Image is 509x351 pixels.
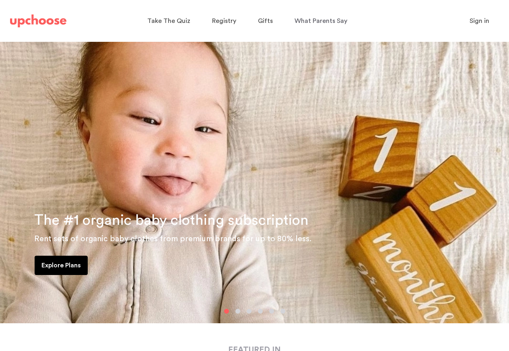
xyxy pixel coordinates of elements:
[147,13,193,29] a: Take The Quiz
[460,13,499,29] button: Sign in
[10,14,66,27] img: UpChoose
[258,18,273,24] span: Gifts
[34,213,309,228] span: The #1 organic baby clothing subscription
[212,18,236,24] span: Registry
[41,261,81,270] p: Explore Plans
[212,13,239,29] a: Registry
[147,18,190,24] span: Take The Quiz
[34,232,499,245] p: Rent sets of organic baby clothes from premium brands for up to 80% less.
[295,13,350,29] a: What Parents Say
[10,13,66,29] a: UpChoose
[295,18,347,24] span: What Parents Say
[470,18,489,24] span: Sign in
[35,256,88,275] a: Explore Plans
[258,13,275,29] a: Gifts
